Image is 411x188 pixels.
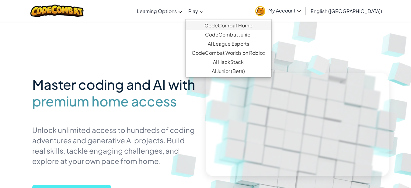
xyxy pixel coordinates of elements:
[308,3,385,19] a: English ([GEOGRAPHIC_DATA])
[30,5,84,17] img: CodeCombat logo
[32,125,197,166] p: Unlock unlimited access to hundreds of coding adventures and generative AI projects. Build real s...
[298,45,341,84] img: Overlap cubes
[186,48,271,57] a: CodeCombat Worlds on Roblox
[185,3,207,19] a: Play
[32,93,177,110] span: premium home access
[311,8,382,14] span: English ([GEOGRAPHIC_DATA])
[268,7,301,14] span: My Account
[186,67,271,76] a: AI Junior (Beta)
[186,21,271,30] a: CodeCombat Home
[137,8,177,14] span: Learning Options
[186,39,271,48] a: AI League Esports
[186,30,271,39] a: CodeCombat Junior
[255,6,265,16] img: avatar
[32,76,195,93] span: Master coding and AI with
[134,3,185,19] a: Learning Options
[186,57,271,67] a: AI HackStack
[188,8,198,14] span: Play
[252,1,304,20] a: My Account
